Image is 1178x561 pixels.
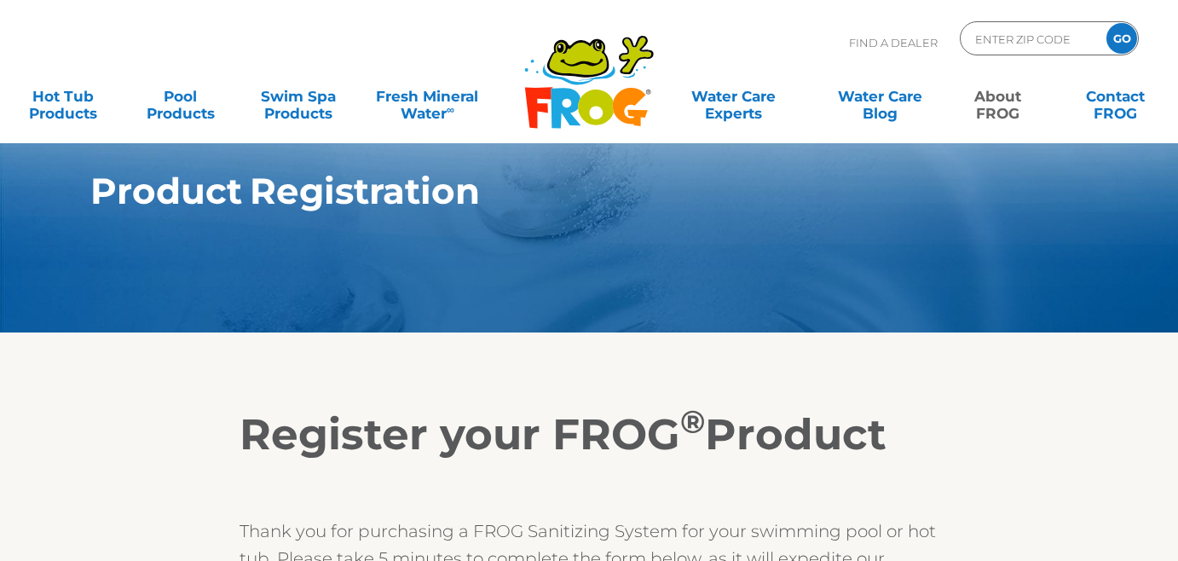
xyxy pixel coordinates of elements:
[135,79,226,113] a: PoolProducts
[1106,23,1137,54] input: GO
[680,402,705,441] sup: ®
[973,26,1088,51] input: Zip Code Form
[370,79,484,113] a: Fresh MineralWater∞
[90,171,1008,211] h1: Product Registration
[17,79,108,113] a: Hot TubProducts
[849,21,938,64] p: Find A Dealer
[952,79,1043,113] a: AboutFROG
[1070,79,1161,113] a: ContactFROG
[659,79,807,113] a: Water CareExperts
[252,79,344,113] a: Swim SpaProducts
[447,103,454,116] sup: ∞
[834,79,926,113] a: Water CareBlog
[240,409,938,460] h2: Register your FROG Product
